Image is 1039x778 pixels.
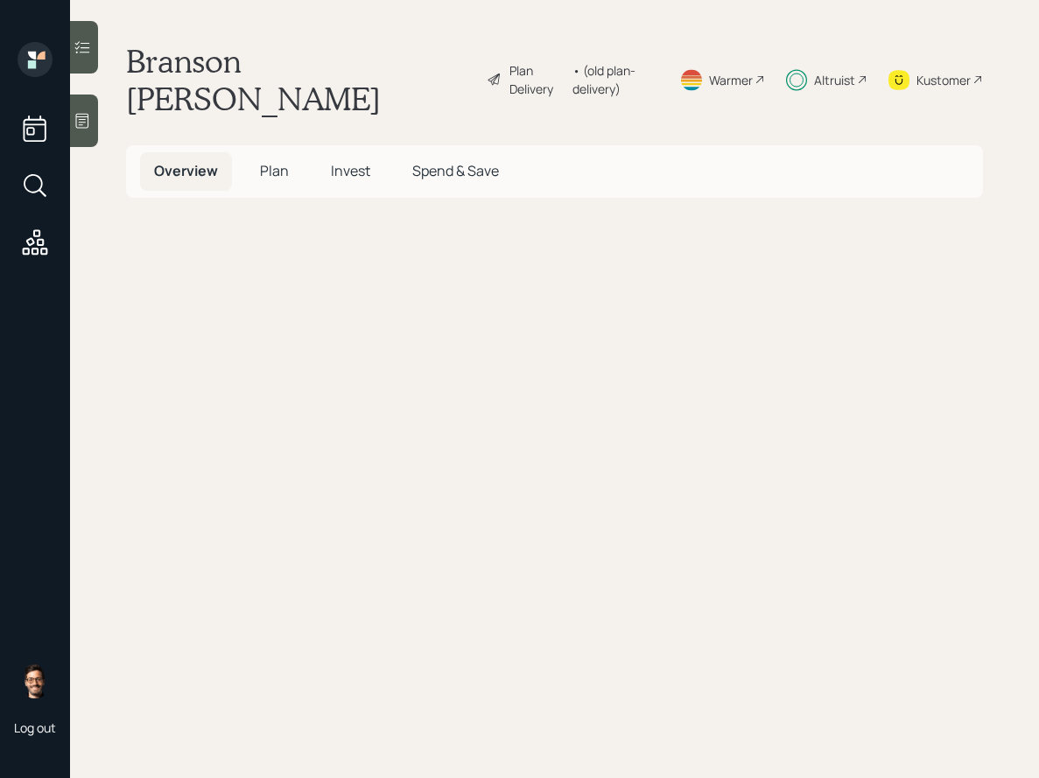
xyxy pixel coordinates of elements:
span: Invest [331,161,370,180]
div: Warmer [709,71,753,89]
span: Plan [260,161,289,180]
img: sami-boghos-headshot.png [18,663,53,698]
div: Kustomer [916,71,971,89]
div: Altruist [814,71,855,89]
div: • (old plan-delivery) [572,61,658,98]
div: Plan Delivery [509,61,563,98]
h1: Branson [PERSON_NAME] [126,42,473,117]
span: Overview [154,161,218,180]
div: Log out [14,719,56,736]
span: Spend & Save [412,161,499,180]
